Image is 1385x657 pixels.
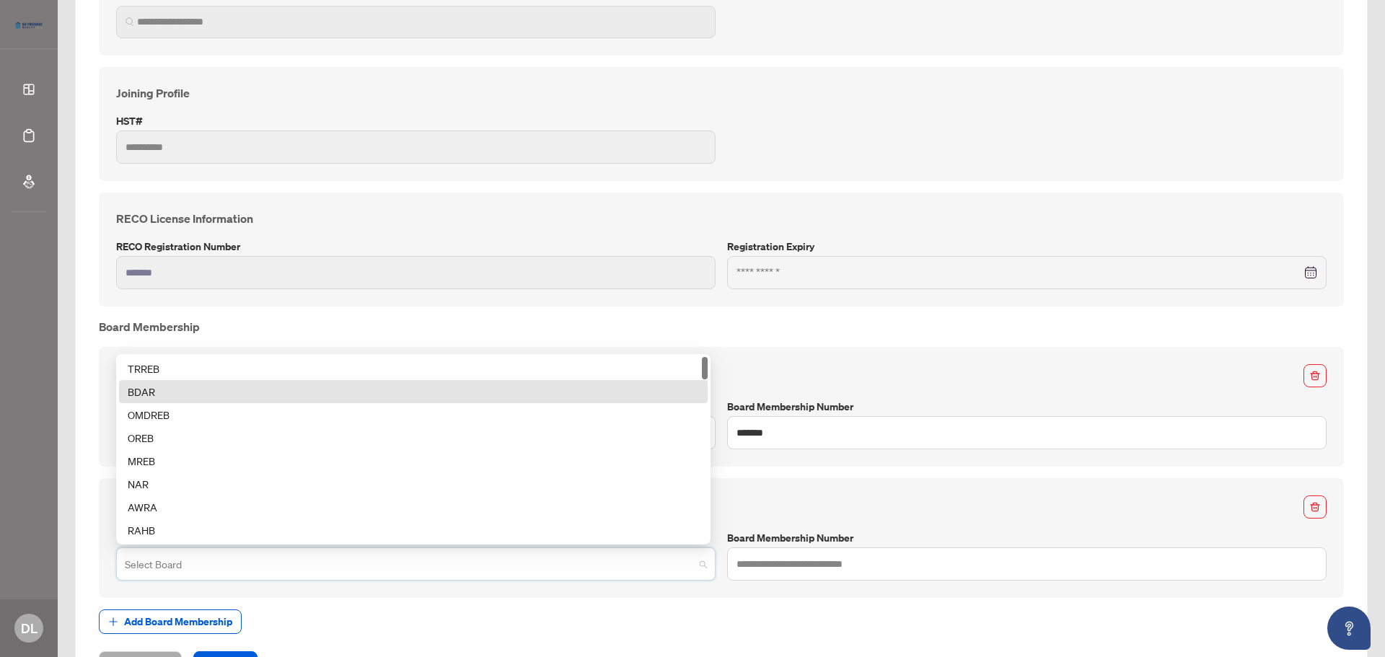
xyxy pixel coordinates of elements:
h4: RECO License Information [116,210,1327,227]
span: DL [21,618,38,638]
label: HST# [116,113,716,129]
img: logo [12,18,46,32]
div: RAHB [119,519,708,542]
img: search_icon [126,17,134,26]
h4: Joining Profile [116,84,1327,102]
div: TRREB [119,357,708,380]
button: Add Board Membership [99,609,242,634]
div: NAR [128,476,699,492]
div: AWRA [119,495,708,519]
div: OREB [128,430,699,446]
div: BDAR [119,380,708,403]
span: Add Board Membership [124,610,232,633]
div: AWRA [128,499,699,515]
div: TRREB [128,361,699,376]
div: OMDREB [119,403,708,426]
label: Board Membership Number [727,530,1327,546]
label: Board Membership Number [727,399,1327,415]
button: Open asap [1327,607,1371,650]
div: RAHB [128,522,699,538]
span: plus [108,617,118,627]
label: Registration Expiry [727,239,1327,255]
label: RECO Registration Number [116,239,716,255]
div: BDAR [128,384,699,400]
div: MREB [128,453,699,469]
h4: Board Membership [99,318,1344,335]
div: NAR [119,472,708,495]
div: OMDREB [128,407,699,423]
div: MREB [119,449,708,472]
div: OREB [119,426,708,449]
